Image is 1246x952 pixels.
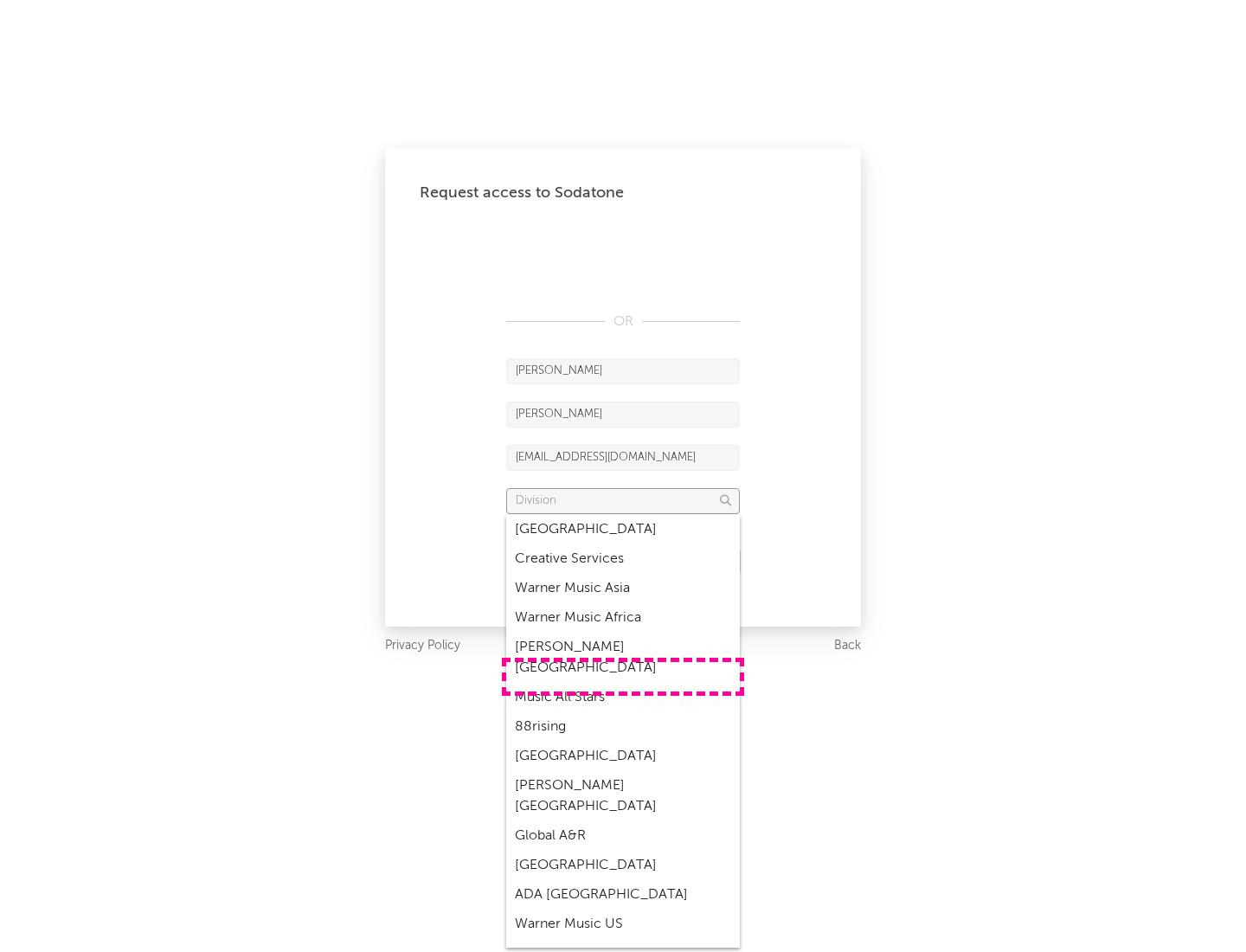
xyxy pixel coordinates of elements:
[506,683,740,712] div: Music All Stars
[420,183,826,203] div: Request access to Sodatone
[506,771,740,821] div: [PERSON_NAME] [GEOGRAPHIC_DATA]
[834,635,861,657] a: Back
[385,635,460,657] a: Privacy Policy
[506,851,740,880] div: [GEOGRAPHIC_DATA]
[506,910,740,939] div: Warner Music US
[506,488,740,514] input: Division
[506,402,740,428] input: Last Name
[506,821,740,851] div: Global A&R
[506,312,740,332] div: OR
[506,603,740,633] div: Warner Music Africa
[506,742,740,771] div: [GEOGRAPHIC_DATA]
[506,880,740,910] div: ADA [GEOGRAPHIC_DATA]
[506,574,740,603] div: Warner Music Asia
[506,544,740,574] div: Creative Services
[506,445,740,471] input: Email
[506,515,740,544] div: [GEOGRAPHIC_DATA]
[506,712,740,742] div: 88rising
[506,633,740,683] div: [PERSON_NAME] [GEOGRAPHIC_DATA]
[506,358,740,384] input: First Name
